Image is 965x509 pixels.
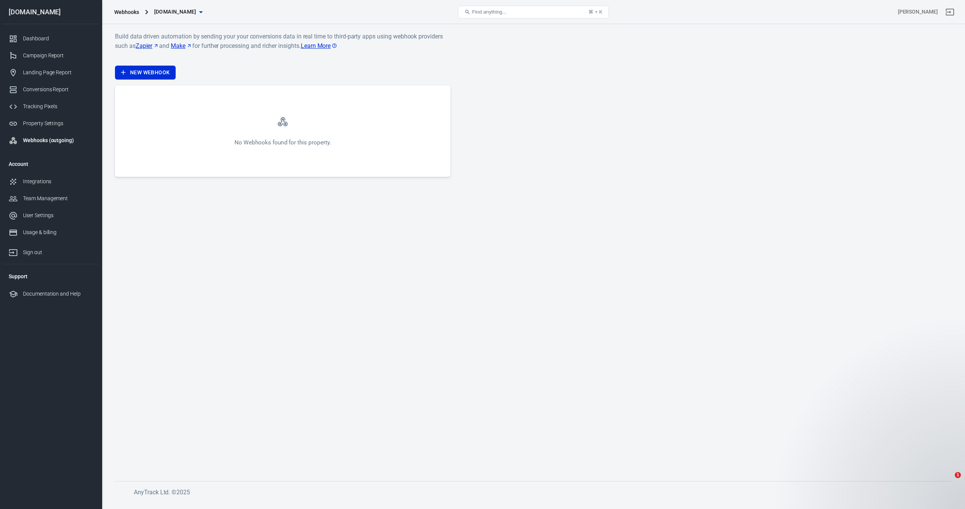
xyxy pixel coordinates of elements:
div: Property Settings [23,120,93,127]
div: Dashboard [23,35,93,43]
div: Conversions Report [23,86,93,94]
a: Dashboard [3,30,99,47]
div: Campaign Report [23,52,93,60]
button: Find anything...⌘ + K [458,6,609,18]
li: Support [3,267,99,285]
div: No Webhooks found for this property. [234,139,331,147]
div: Usage & billing [23,228,93,236]
div: Webhooks [114,8,139,16]
a: Campaign Report [3,47,99,64]
a: New Webhook [115,66,176,80]
div: Documentation and Help [23,290,93,298]
div: Webhooks (outgoing) [23,136,93,144]
div: Team Management [23,195,93,202]
div: Account id: CdSpVoDX [898,8,938,16]
div: Sign out [23,248,93,256]
a: Tracking Pixels [3,98,99,115]
div: Integrations [23,178,93,186]
h6: AnyTrack Ltd. © 2025 [134,488,699,497]
a: Conversions Report [3,81,99,98]
a: Usage & billing [3,224,99,241]
div: Landing Page Report [23,69,93,77]
p: Build data driven automation by sending your your conversions data in real time to third-party ap... [115,32,450,60]
div: ⌘ + K [588,9,602,15]
div: Tracking Pixels [23,103,93,110]
span: worshipmusicacademy.com [154,7,196,17]
iframe: Intercom live chat [939,472,957,490]
a: Webhooks (outgoing) [3,132,99,149]
a: Make [171,41,192,51]
a: Learn More [301,41,338,51]
a: Landing Page Report [3,64,99,81]
div: User Settings [23,212,93,219]
li: Account [3,155,99,173]
a: Sign out [941,3,959,21]
a: Zapier [136,41,159,51]
div: [DOMAIN_NAME] [3,9,99,15]
button: [DOMAIN_NAME] [151,5,205,19]
a: Integrations [3,173,99,190]
a: User Settings [3,207,99,224]
span: Find anything... [472,9,506,15]
a: Property Settings [3,115,99,132]
a: Sign out [3,241,99,261]
a: Team Management [3,190,99,207]
span: 1 [955,472,961,478]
